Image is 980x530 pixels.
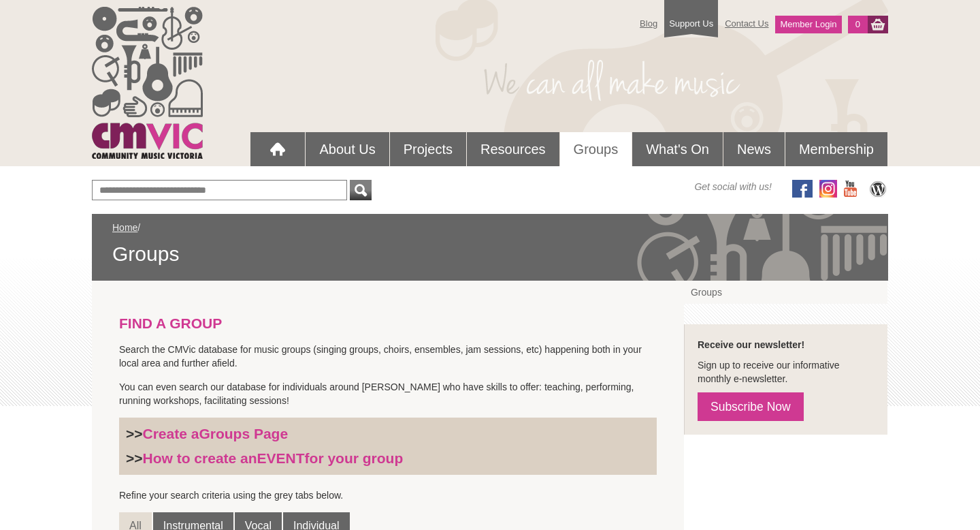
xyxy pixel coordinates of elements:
a: Blog [633,12,664,35]
a: About Us [306,132,389,166]
a: What's On [632,132,723,166]
a: Membership [785,132,887,166]
img: cmvic_logo.png [92,7,203,159]
a: How to create anEVENTfor your group [143,450,404,466]
a: Create aGroups Page [143,426,289,441]
p: You can even search our database for individuals around [PERSON_NAME] who have skills to offer: t... [119,380,657,407]
h3: >> [126,425,650,443]
h3: >> [126,450,650,467]
a: Groups [684,281,887,304]
p: Sign up to receive our informative monthly e-newsletter. [698,358,874,386]
strong: FIND A GROUP [119,315,222,331]
a: Projects [390,132,466,166]
img: CMVic Blog [868,180,888,198]
div: / [112,221,868,267]
span: Get social with us! [694,180,772,193]
strong: EVENT [257,450,305,466]
img: icon-instagram.png [819,180,837,198]
a: 0 [848,16,868,33]
p: Refine your search criteria using the grey tabs below. [119,488,657,502]
strong: Groups Page [199,426,288,441]
p: Search the CMVic database for music groups (singing groups, choirs, ensembles, jam sessions, etc)... [119,343,657,370]
strong: Receive our newsletter! [698,339,804,350]
a: Groups [560,132,632,166]
a: Contact Us [718,12,775,35]
a: Resources [467,132,559,166]
a: Member Login [775,16,841,33]
a: Home [112,222,137,233]
a: Subscribe Now [698,392,804,421]
span: Groups [112,241,868,267]
a: News [723,132,785,166]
